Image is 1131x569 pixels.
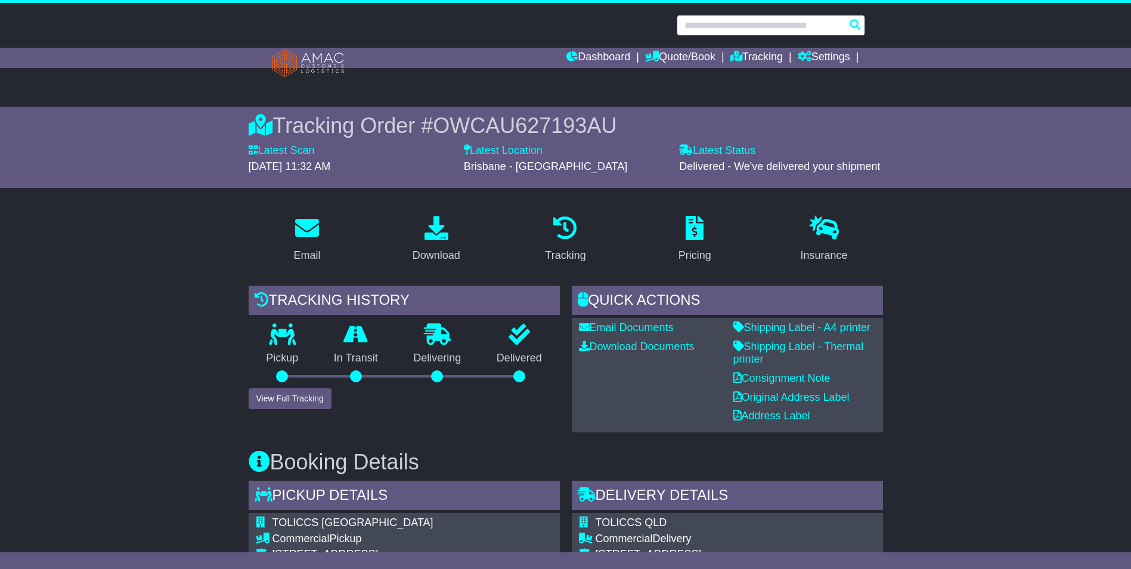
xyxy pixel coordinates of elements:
[579,321,674,333] a: Email Documents
[566,48,630,68] a: Dashboard
[249,388,331,409] button: View Full Tracking
[433,113,616,138] span: OWCAU627193AU
[733,391,850,403] a: Original Address Label
[537,212,593,268] a: Tracking
[464,144,543,157] label: Latest Location
[671,212,719,268] a: Pricing
[801,248,848,264] div: Insurance
[249,352,317,365] p: Pickup
[733,321,870,333] a: Shipping Label - A4 printer
[733,410,810,422] a: Address Label
[679,144,755,157] label: Latest Status
[405,212,468,268] a: Download
[798,48,850,68] a: Settings
[730,48,783,68] a: Tracking
[316,352,396,365] p: In Transit
[272,548,543,561] div: [STREET_ADDRESS]
[596,548,866,561] div: [STREET_ADDRESS]
[249,450,883,474] h3: Booking Details
[579,341,695,352] a: Download Documents
[249,481,560,513] div: Pickup Details
[733,372,831,384] a: Consignment Note
[249,144,315,157] label: Latest Scan
[733,341,864,366] a: Shipping Label - Thermal printer
[545,248,585,264] div: Tracking
[286,212,328,268] a: Email
[596,517,667,528] span: TOLICCS QLD
[596,533,866,546] div: Delivery
[249,160,331,172] span: [DATE] 11:32 AM
[572,286,883,318] div: Quick Actions
[396,352,479,365] p: Delivering
[249,286,560,318] div: Tracking history
[572,481,883,513] div: Delivery Details
[596,533,653,545] span: Commercial
[678,248,711,264] div: Pricing
[479,352,560,365] p: Delivered
[793,212,856,268] a: Insurance
[272,517,433,528] span: TOLICCS [GEOGRAPHIC_DATA]
[413,248,460,264] div: Download
[272,533,330,545] span: Commercial
[645,48,715,68] a: Quote/Book
[249,113,883,138] div: Tracking Order #
[679,160,880,172] span: Delivered - We've delivered your shipment
[464,160,627,172] span: Brisbane - [GEOGRAPHIC_DATA]
[272,533,543,546] div: Pickup
[293,248,320,264] div: Email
